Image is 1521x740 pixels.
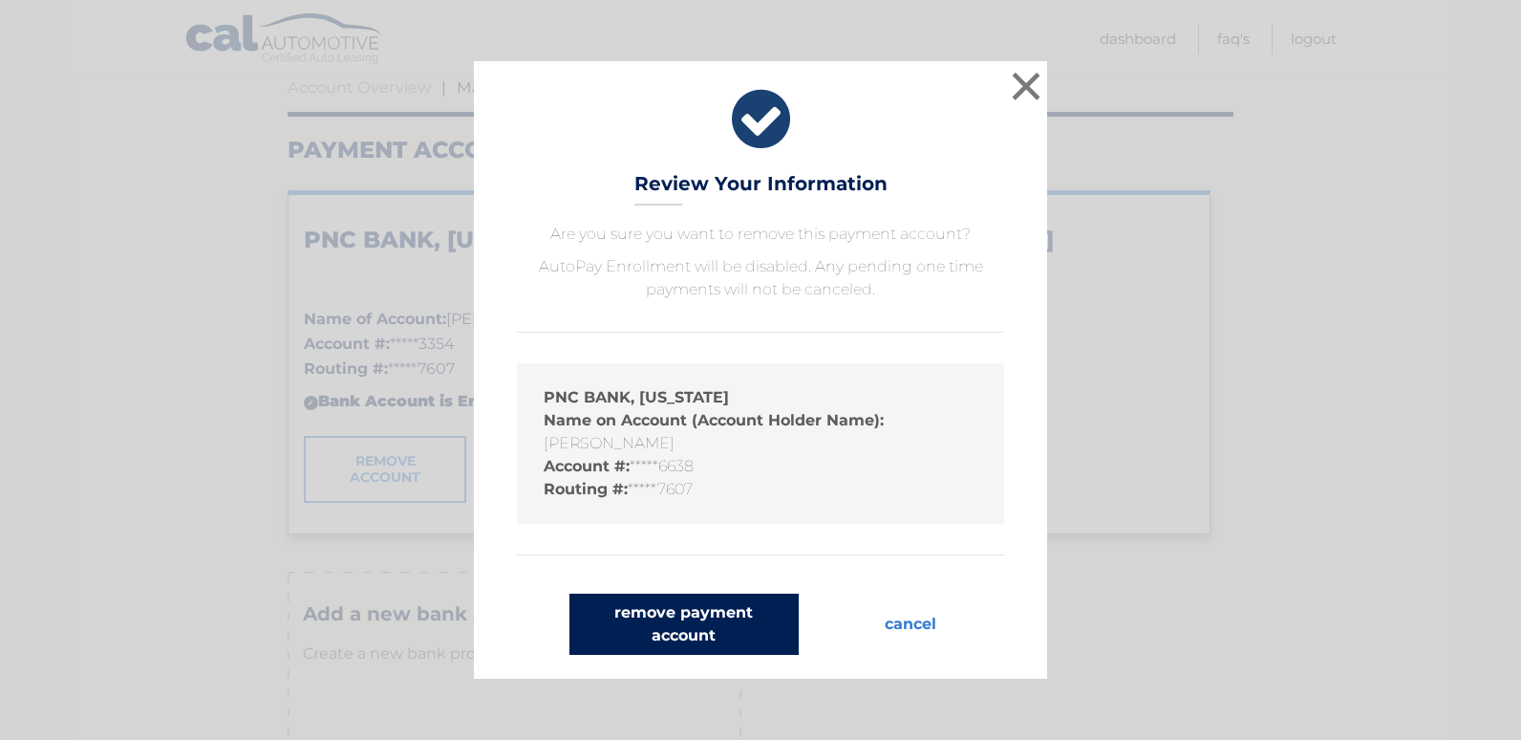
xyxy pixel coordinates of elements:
button: cancel [869,594,952,655]
strong: PNC BANK, [US_STATE] [544,388,729,406]
h3: Review Your Information [634,172,888,206]
button: remove payment account [569,594,799,655]
li: [PERSON_NAME] [544,409,977,455]
strong: Name on Account (Account Holder Name): [544,411,884,429]
p: AutoPay Enrollment will be disabled. Any pending one time payments will not be canceled. [517,255,1004,301]
button: × [1007,67,1045,105]
strong: Routing #: [544,480,628,498]
p: Are you sure you want to remove this payment account? [517,223,1004,246]
strong: Account #: [544,457,630,475]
